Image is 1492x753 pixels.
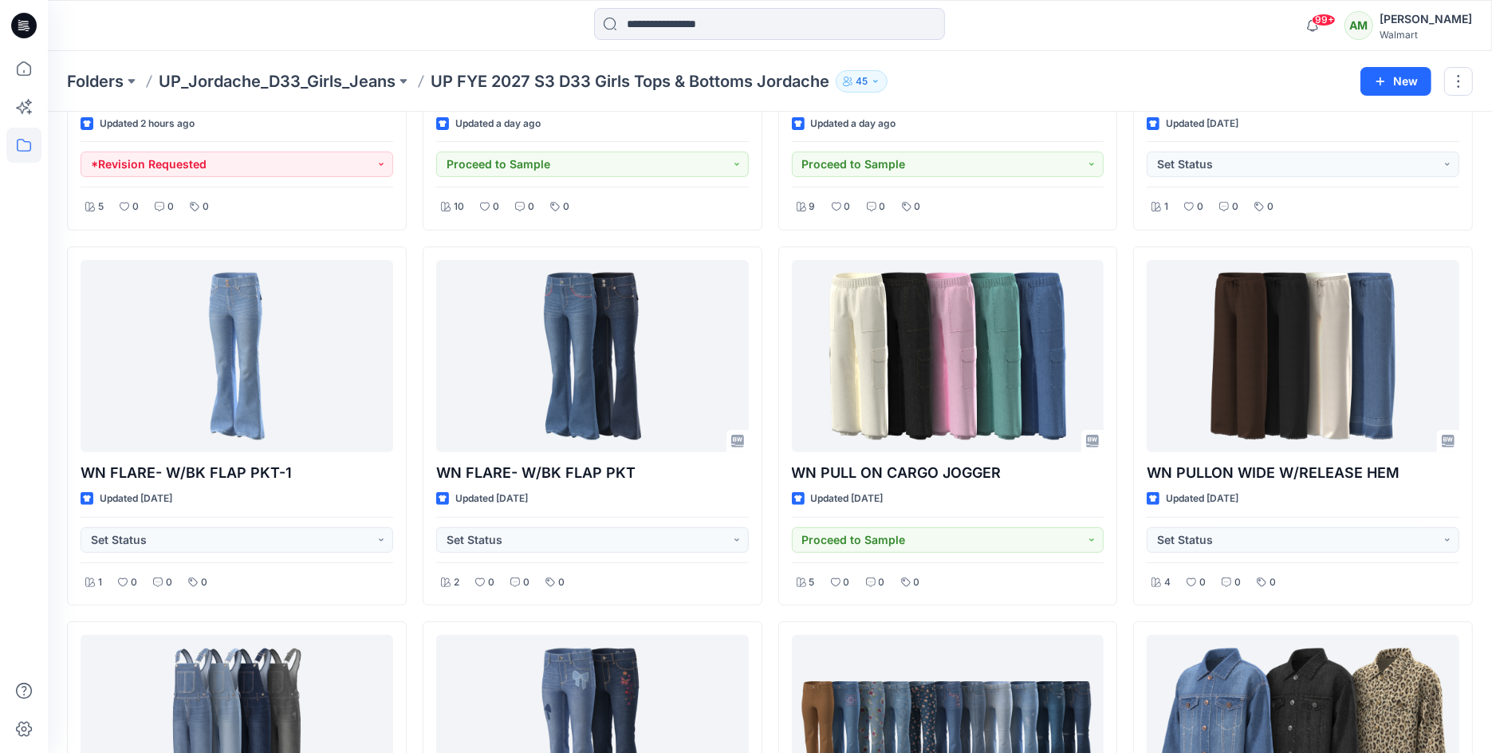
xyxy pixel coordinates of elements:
p: 0 [203,199,209,215]
p: 0 [915,199,921,215]
p: UP FYE 2027 S3 D33 Girls Tops & Bottoms Jordache [431,70,829,93]
p: 0 [1267,199,1274,215]
p: WN PULL ON CARGO JOGGER [792,462,1104,484]
p: 45 [856,73,868,90]
p: 0 [488,574,494,591]
p: 0 [1234,574,1241,591]
span: 99+ [1312,14,1336,26]
div: AM [1344,11,1373,40]
p: Updated [DATE] [1166,116,1238,132]
p: 0 [528,199,534,215]
p: Updated [DATE] [455,491,528,507]
button: 45 [836,70,888,93]
p: 0 [201,574,207,591]
p: Updated [DATE] [1166,491,1238,507]
p: 0 [493,199,499,215]
a: WN FLARE- W/BK FLAP PKT-1 [81,260,393,453]
p: 0 [844,574,850,591]
p: WN PULLON WIDE W/RELEASE HEM [1147,462,1459,484]
p: 0 [132,199,139,215]
a: WN PULLON WIDE W/RELEASE HEM [1147,260,1459,453]
p: 0 [523,574,529,591]
p: 1 [1164,199,1168,215]
div: Walmart [1380,29,1472,41]
button: New [1360,67,1431,96]
p: 9 [809,199,816,215]
div: [PERSON_NAME] [1380,10,1472,29]
p: 1 [98,574,102,591]
p: 0 [166,574,172,591]
p: 0 [880,199,886,215]
p: 2 [454,574,459,591]
p: Updated a day ago [455,116,541,132]
p: 0 [1197,199,1203,215]
p: 0 [1270,574,1276,591]
p: 0 [131,574,137,591]
p: WN FLARE- W/BK FLAP PKT-1 [81,462,393,484]
p: Updated a day ago [811,116,896,132]
p: WN FLARE- W/BK FLAP PKT [436,462,749,484]
p: 4 [1164,574,1171,591]
a: WN PULL ON CARGO JOGGER [792,260,1104,453]
a: UP_Jordache_D33_Girls_Jeans [159,70,396,93]
p: 5 [98,199,104,215]
p: 0 [167,199,174,215]
p: Updated 2 hours ago [100,116,195,132]
a: Folders [67,70,124,93]
p: 5 [809,574,815,591]
p: 0 [1232,199,1238,215]
p: 0 [1199,574,1206,591]
p: 10 [454,199,464,215]
p: Updated [DATE] [811,491,884,507]
p: Updated [DATE] [100,491,172,507]
p: 0 [558,574,565,591]
p: 0 [879,574,885,591]
p: 0 [914,574,920,591]
p: 0 [844,199,851,215]
p: 0 [563,199,569,215]
a: WN FLARE- W/BK FLAP PKT [436,260,749,453]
